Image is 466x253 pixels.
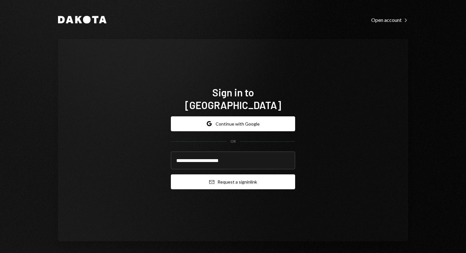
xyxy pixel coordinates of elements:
div: Open account [371,17,408,23]
h1: Sign in to [GEOGRAPHIC_DATA] [171,86,295,111]
a: Open account [371,16,408,23]
button: Continue with Google [171,116,295,131]
button: Request a signinlink [171,174,295,189]
div: OR [230,139,236,144]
